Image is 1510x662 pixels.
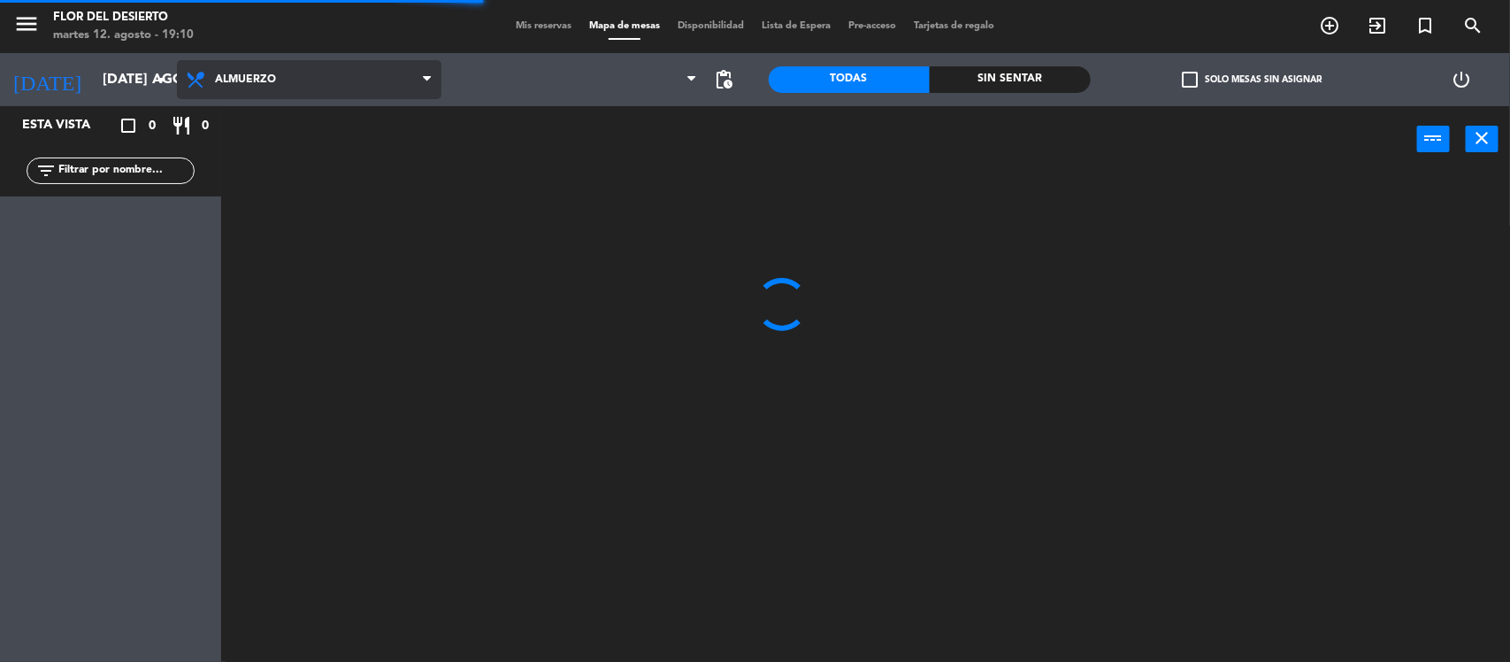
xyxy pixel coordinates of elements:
i: exit_to_app [1367,15,1388,36]
i: close [1472,127,1493,149]
span: Mapa de mesas [580,21,669,31]
i: menu [13,11,40,37]
span: Mis reservas [507,21,580,31]
button: menu [13,11,40,43]
i: filter_list [35,160,57,181]
i: turned_in_not [1414,15,1436,36]
div: FLOR DEL DESIERTO [53,9,194,27]
i: restaurant [171,115,192,136]
input: Filtrar por nombre... [57,161,194,181]
span: check_box_outline_blank [1182,72,1198,88]
i: crop_square [118,115,139,136]
div: martes 12. agosto - 19:10 [53,27,194,44]
i: power_input [1423,127,1445,149]
button: power_input [1417,126,1450,152]
label: Solo mesas sin asignar [1182,72,1322,88]
span: 0 [202,116,209,136]
i: search [1462,15,1483,36]
i: arrow_drop_down [151,69,172,90]
i: add_circle_outline [1319,15,1340,36]
i: power_settings_new [1451,69,1472,90]
span: pending_actions [714,69,735,90]
div: Esta vista [9,115,127,136]
span: Lista de Espera [753,21,839,31]
span: 0 [149,116,156,136]
span: Tarjetas de regalo [905,21,1003,31]
span: Almuerzo [215,73,276,86]
span: Disponibilidad [669,21,753,31]
button: close [1466,126,1499,152]
div: Sin sentar [930,66,1091,93]
div: Todas [769,66,930,93]
span: Pre-acceso [839,21,905,31]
